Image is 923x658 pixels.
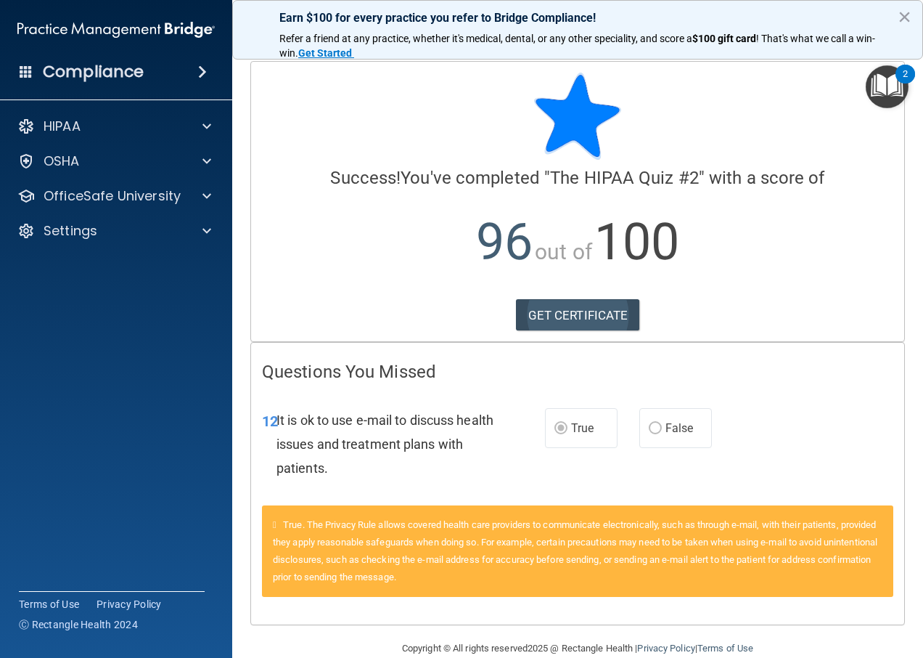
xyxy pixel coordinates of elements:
[594,212,679,272] span: 100
[97,597,162,612] a: Privacy Policy
[697,643,753,654] a: Terms of Use
[850,558,906,613] iframe: Drift Widget Chat Controller
[535,239,592,264] span: out of
[44,153,80,170] p: OSHA
[17,153,211,170] a: OSHA
[550,168,699,188] span: The HIPAA Quiz #2
[903,74,908,93] div: 2
[516,299,640,331] a: GET CERTIFICATE
[44,222,97,240] p: Settings
[19,597,79,612] a: Terms of Use
[19,617,138,632] span: Ⓒ Rectangle Health 2024
[330,168,401,188] span: Success!
[866,65,908,108] button: Open Resource Center, 2 new notifications
[476,212,533,272] span: 96
[17,118,211,135] a: HIPAA
[262,168,893,187] h4: You've completed " " with a score of
[17,187,211,205] a: OfficeSafe University
[262,362,893,381] h4: Questions You Missed
[298,47,352,59] strong: Get Started
[649,423,662,434] input: False
[44,187,181,205] p: OfficeSafe University
[279,11,876,25] p: Earn $100 for every practice you refer to Bridge Compliance!
[298,47,354,59] a: Get Started
[279,33,692,44] span: Refer a friend at any practice, whether it's medical, dental, or any other speciality, and score a
[273,519,877,582] span: True. The Privacy Rule allows covered health care providers to communicate electronically, such a...
[571,421,594,435] span: True
[554,423,567,434] input: True
[665,421,694,435] span: False
[17,222,211,240] a: Settings
[276,413,493,476] span: It is ok to use e-mail to discuss health issues and treatment plans with patients.
[43,62,144,82] h4: Compliance
[898,5,911,28] button: Close
[692,33,756,44] strong: $100 gift card
[262,413,278,430] span: 12
[279,33,875,59] span: ! That's what we call a win-win.
[637,643,694,654] a: Privacy Policy
[17,15,215,44] img: PMB logo
[534,73,621,160] img: blue-star-rounded.9d042014.png
[44,118,81,135] p: HIPAA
